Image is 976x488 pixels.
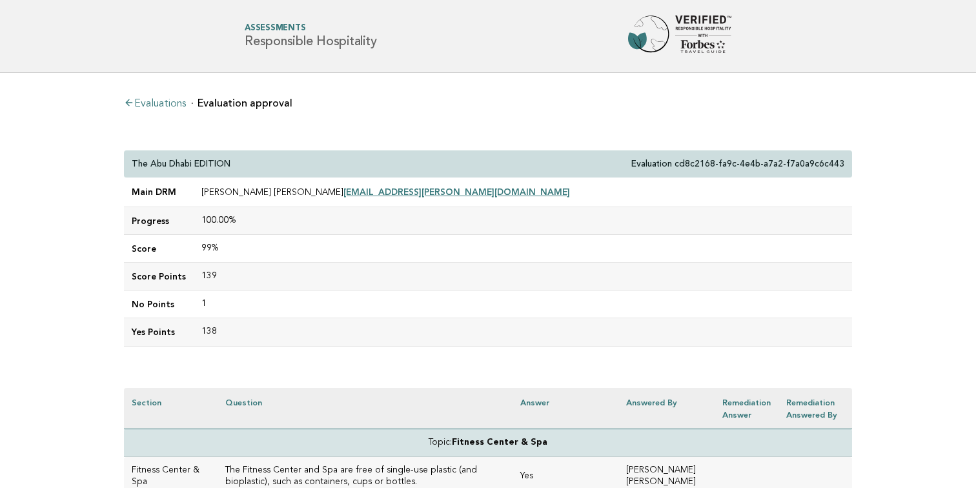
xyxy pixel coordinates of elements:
a: Evaluations [124,99,186,109]
th: Remediation Answer [715,388,778,429]
td: Main DRM [124,178,194,207]
th: Section [124,388,218,429]
li: Evaluation approval [191,98,292,108]
p: Evaluation cd8c2168-fa9c-4e4b-a7a2-f7a0a9c6c443 [631,158,844,170]
strong: Fitness Center & Spa [452,438,547,447]
a: [EMAIL_ADDRESS][PERSON_NAME][DOMAIN_NAME] [343,187,570,197]
td: [PERSON_NAME] [PERSON_NAME] [194,178,852,207]
th: Remediation Answered by [778,388,852,429]
h3: The Fitness Center and Spa are free of single-use plastic (and bioplastic), such as containers, c... [225,465,505,488]
td: 100.00% [194,207,852,235]
td: Topic: [124,429,852,456]
td: Yes Points [124,318,194,346]
td: 99% [194,235,852,263]
th: Answered by [618,388,715,429]
td: Score Points [124,263,194,290]
td: 138 [194,318,852,346]
h1: Responsible Hospitality [245,25,376,48]
td: Score [124,235,194,263]
th: Answer [513,388,618,429]
p: The Abu Dhabi EDITION [132,158,230,170]
td: 1 [194,290,852,318]
td: No Points [124,290,194,318]
img: Forbes Travel Guide [628,15,731,57]
td: 139 [194,263,852,290]
th: Question [218,388,513,429]
td: Progress [124,207,194,235]
span: Assessments [245,25,376,33]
